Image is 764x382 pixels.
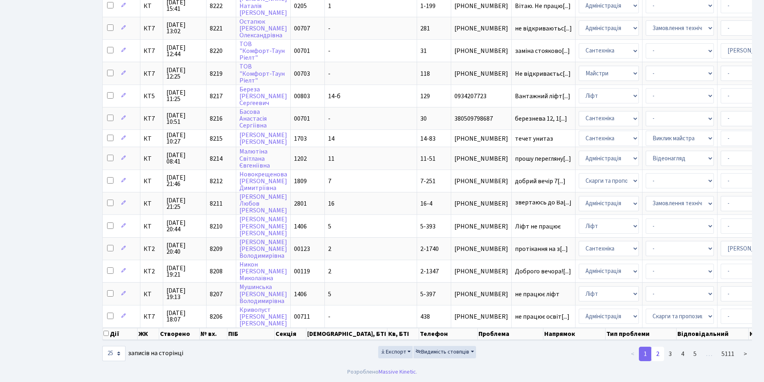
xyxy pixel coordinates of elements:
span: 8222 [210,2,223,10]
span: [PHONE_NUMBER] [454,268,508,275]
span: 8215 [210,134,223,143]
span: 8208 [210,267,223,276]
a: 3 [664,347,677,361]
span: КТ [144,291,160,297]
span: 14-83 [420,134,436,143]
span: КТ [144,200,160,207]
a: Кривопуст[PERSON_NAME][PERSON_NAME] [239,305,287,328]
a: Мушинська[PERSON_NAME]Володимирівна [239,283,287,305]
span: [DATE] 12:25 [166,67,203,80]
span: [DATE] 19:21 [166,265,203,278]
span: - [328,46,330,55]
span: [PHONE_NUMBER] [454,178,508,184]
span: заміна стояково[...] [515,46,570,55]
span: 30 [420,114,427,123]
span: березнева 12, 1[...] [515,114,567,123]
span: 14 [328,134,334,143]
button: Видимість стовпців [413,346,476,358]
span: [PHONE_NUMBER] [454,3,508,9]
span: КТ7 [144,115,160,122]
a: 1 [639,347,652,361]
span: 00123 [294,245,310,253]
span: Ліфт не працює [515,223,572,230]
a: Никон[PERSON_NAME]Миколаївна [239,260,287,283]
span: 11-51 [420,154,436,163]
span: 1406 [294,290,307,299]
a: ТОВ"Комфорт-ТаунРіелт" [239,40,285,62]
span: Експорт [380,348,406,356]
span: 00803 [294,92,310,101]
span: Доброго вечора![...] [515,267,571,276]
span: 1-199 [420,2,436,10]
span: [DATE] 10:51 [166,112,203,125]
a: 5 [689,347,701,361]
span: не працює ліфт [515,291,572,297]
span: 8217 [210,92,223,101]
span: [PHONE_NUMBER] [454,246,508,252]
span: 14-б [328,92,340,101]
span: КТ [144,178,160,184]
button: Експорт [378,346,413,358]
span: [PHONE_NUMBER] [454,156,508,162]
span: 0205 [294,2,307,10]
span: 2 [328,245,331,253]
span: [DATE] 11:25 [166,89,203,102]
span: 0934207723 [454,93,508,99]
th: Створено [159,328,199,340]
span: КТ2 [144,246,160,252]
span: - [328,114,330,123]
span: 8211 [210,199,223,208]
span: КТ [144,3,160,9]
span: 1703 [294,134,307,143]
a: Береза[PERSON_NAME]Сергеевич [239,85,287,107]
a: [PERSON_NAME]Любов[PERSON_NAME] [239,192,287,215]
span: 8206 [210,312,223,321]
span: не працює освіт[...] [515,312,569,321]
th: Напрямок [543,328,606,340]
span: не відкриваютьс[...] [515,24,572,33]
span: КТ [144,135,160,142]
span: 5-393 [420,222,436,231]
span: 1809 [294,177,307,186]
a: 4 [676,347,689,361]
span: 1 [328,2,331,10]
span: Не відкриваєтьс[...] [515,69,571,78]
span: [PHONE_NUMBER] [454,48,508,54]
span: 00703 [294,69,310,78]
span: [PHONE_NUMBER] [454,313,508,320]
span: протікання на з[...] [515,245,568,253]
span: Видимість стовпців [415,348,469,356]
span: 8219 [210,69,223,78]
span: 5 [328,290,331,299]
span: [DATE] 12:44 [166,44,203,57]
label: записів на сторінці [102,346,183,361]
span: [PHONE_NUMBER] [454,223,508,230]
span: 2-1347 [420,267,439,276]
span: [DATE] 20:40 [166,242,203,255]
span: 2801 [294,199,307,208]
span: [DATE] 10:27 [166,132,203,145]
span: 16 [328,199,334,208]
a: ТОВ"Комфорт-ТаунРіелт" [239,63,285,85]
span: КТ [144,223,160,230]
a: МалютінаСвітланаЄвгеніївна [239,148,270,170]
span: течет унитаз [515,135,572,142]
th: Тип проблеми [606,328,677,340]
span: [PHONE_NUMBER] [454,291,508,297]
span: [DATE] 18:07 [166,310,203,323]
span: [DATE] 20:44 [166,220,203,232]
span: КТ2 [144,268,160,275]
th: № вх. [200,328,228,340]
span: 281 [420,24,430,33]
span: 8207 [210,290,223,299]
th: ЖК [138,328,159,340]
span: [DATE] 08:41 [166,152,203,165]
th: Секція [275,328,306,340]
span: [DATE] 19:13 [166,287,203,300]
span: 2 [328,267,331,276]
a: [PERSON_NAME][PERSON_NAME][PERSON_NAME] [239,215,287,238]
span: [PHONE_NUMBER] [454,135,508,142]
span: 8221 [210,24,223,33]
th: Проблема [478,328,543,340]
span: КТ7 [144,71,160,77]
